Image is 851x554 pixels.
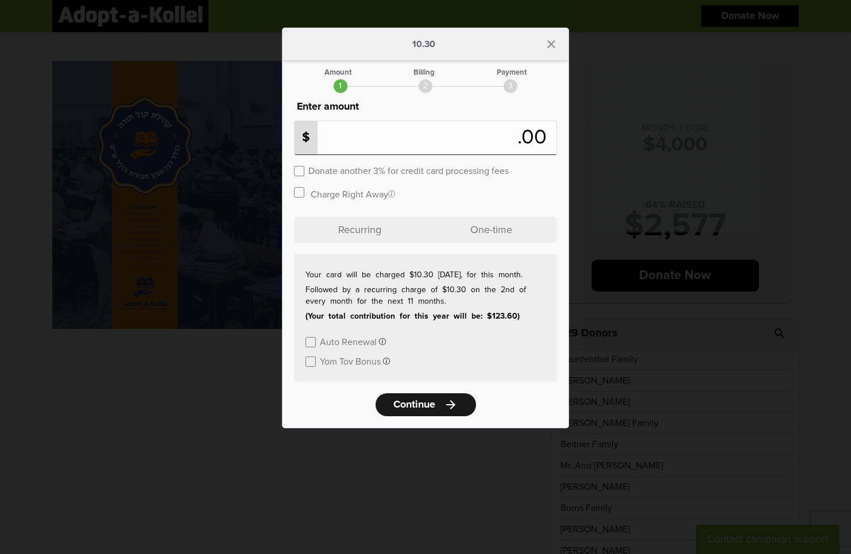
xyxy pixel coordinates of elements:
button: Yom Tov Bonus [320,355,390,366]
span: .00 [517,127,552,148]
div: Payment [497,69,527,76]
label: Yom Tov Bonus [320,355,381,366]
label: Donate another 3% for credit card processing fees [308,165,509,176]
p: $ [295,121,318,154]
p: Recurring [294,217,425,243]
label: Auto Renewal [320,336,377,347]
div: Amount [324,69,351,76]
label: Charge Right Away [311,188,395,199]
a: Continuearrow_forward [376,393,476,416]
p: Followed by a recurring charge of $10.30 on the 2nd of every month for the next 11 months. [305,284,546,307]
p: 10.30 [412,40,435,49]
p: Your card will be charged $10.30 [DATE], for this month. [305,269,546,281]
i: close [544,37,558,51]
span: Continue [393,400,435,410]
p: Enter amount [294,99,557,115]
i: arrow_forward [444,398,458,412]
div: 1 [334,79,347,93]
p: One-time [425,217,557,243]
div: 2 [419,79,432,93]
div: 3 [504,79,517,93]
button: Auto Renewal [320,336,386,347]
p: (Your total contribution for this year will be: $123.60) [305,311,546,322]
div: Billing [413,69,435,76]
